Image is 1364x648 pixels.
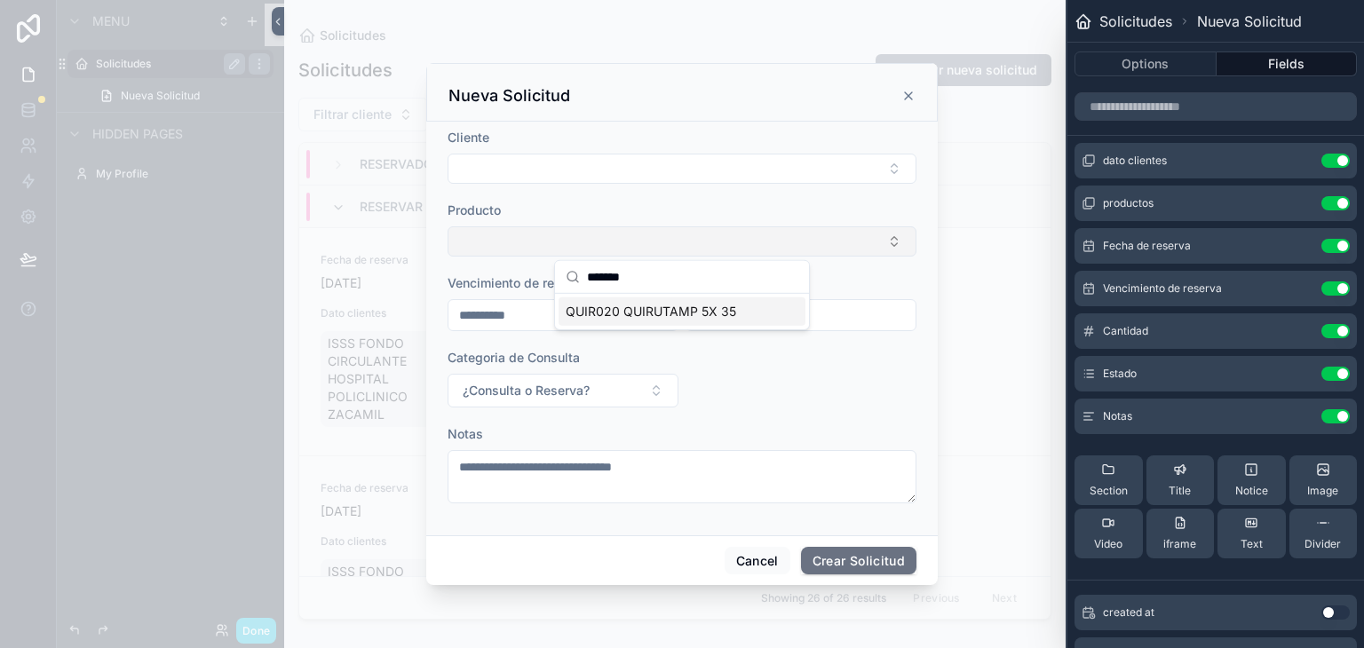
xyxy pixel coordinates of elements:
[1197,11,1302,32] span: Nueva Solicitud
[448,374,678,407] button: Select Button
[448,154,916,184] button: Select Button
[1103,367,1137,381] span: Estado
[1103,239,1191,253] span: Fecha de reserva
[1103,605,1154,620] span: created at
[1146,455,1215,505] button: Title
[1090,484,1128,498] span: Section
[725,547,790,575] button: Cancel
[1103,154,1167,168] span: dato clientes
[1103,409,1132,423] span: Notas
[1075,51,1217,76] button: Options
[1169,484,1191,498] span: Title
[1305,537,1341,551] span: Divider
[448,226,916,257] button: Select Button
[1103,324,1148,338] span: Cantidad
[1094,537,1122,551] span: Video
[448,202,501,217] span: Producto
[448,130,489,145] span: Cliente
[1289,509,1358,558] button: Divider
[448,426,483,441] span: Notas
[1075,509,1143,558] button: Video
[566,303,736,320] span: QUIR020 QUIRUTAMP 5X 35
[463,382,590,399] span: ¿Consulta o Reserva?
[1235,484,1268,498] span: Notice
[1099,11,1172,32] span: Solicitudes
[1217,455,1286,505] button: Notice
[1307,484,1338,498] span: Image
[1241,537,1263,551] span: Text
[448,85,570,107] h3: Nueva Solicitud
[448,275,587,290] span: Vencimiento de reserva
[1217,509,1286,558] button: Text
[1075,455,1143,505] button: Section
[555,294,809,329] div: Suggestions
[801,547,916,575] button: Crear Solicitud
[1163,537,1196,551] span: iframe
[1146,509,1215,558] button: iframe
[1289,455,1358,505] button: Image
[448,350,580,365] span: Categoria de Consulta
[1217,51,1358,76] button: Fields
[1103,281,1222,296] span: Vencimiento de reserva
[1103,196,1154,210] span: productos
